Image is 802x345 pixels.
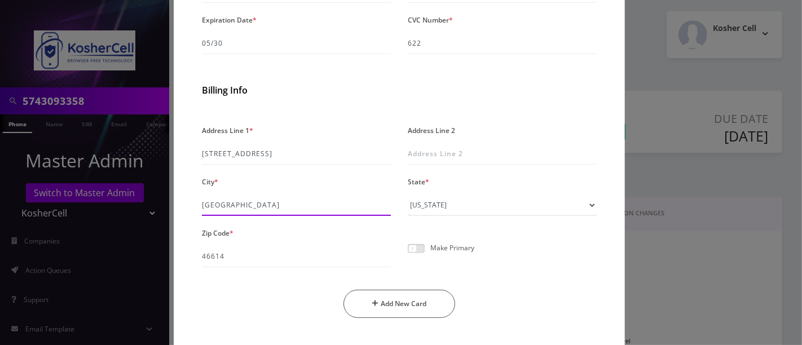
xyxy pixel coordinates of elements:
label: CVC Number [408,12,453,28]
label: Expiration Date [202,12,257,28]
button: Add New Card [343,290,456,318]
h2: Billing Info [202,85,597,96]
input: Address Line 1 [202,143,391,165]
input: Address Line 2 [408,143,597,165]
input: CVV [408,33,597,54]
input: MM/YY [202,33,391,54]
label: Address Line 1 [202,122,253,139]
label: Address Line 2 [408,122,455,139]
label: State [408,174,429,190]
label: City [202,174,218,190]
label: Zip Code [202,225,233,241]
input: City [202,194,391,216]
p: Make Primary [430,244,474,251]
